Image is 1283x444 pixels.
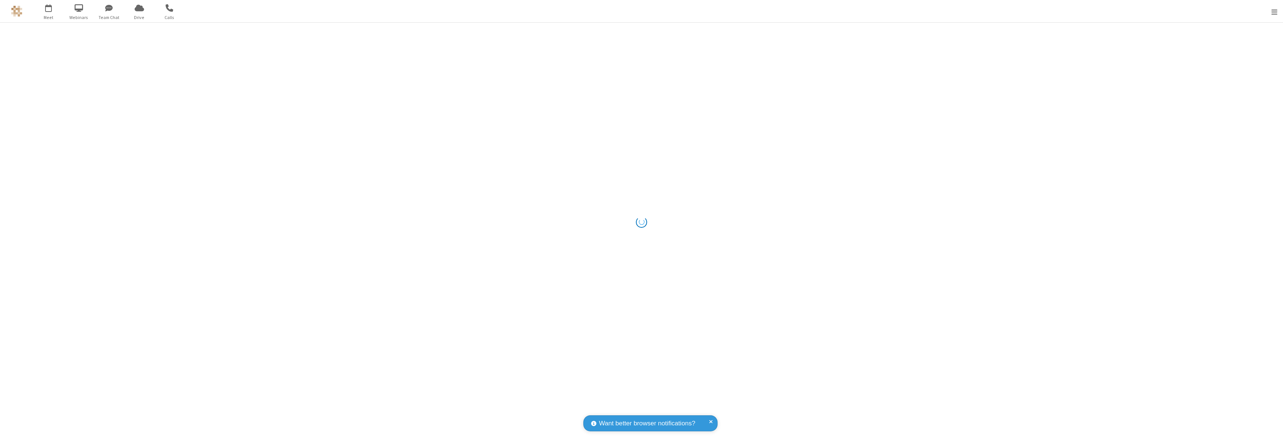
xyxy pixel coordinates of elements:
[65,14,93,21] span: Webinars
[125,14,153,21] span: Drive
[156,14,183,21] span: Calls
[599,419,695,428] span: Want better browser notifications?
[11,6,22,17] img: QA Selenium DO NOT DELETE OR CHANGE
[35,14,63,21] span: Meet
[1264,425,1277,439] iframe: Chat
[95,14,123,21] span: Team Chat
